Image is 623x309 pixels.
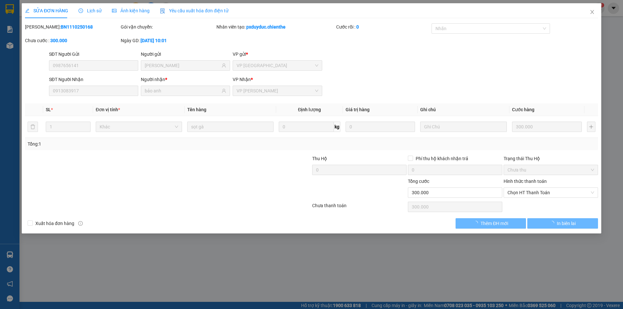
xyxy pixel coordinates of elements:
[334,122,340,132] span: kg
[583,3,601,21] button: Close
[28,140,240,148] div: Tổng: 1
[25,8,68,13] span: SỬA ĐƠN HÀNG
[504,155,598,162] div: Trạng thái Thu Hộ
[590,9,595,15] span: close
[145,62,220,69] input: Tên người gửi
[222,89,226,93] span: user
[112,8,116,13] span: picture
[50,38,67,43] b: 300.000
[216,23,335,30] div: Nhân viên tạo:
[46,107,51,112] span: SL
[456,218,526,229] button: Thêm ĐH mới
[100,122,178,132] span: Khác
[49,76,138,83] div: SĐT Người Nhận
[141,51,230,58] div: Người gửi
[346,122,415,132] input: 0
[507,188,594,197] span: Chọn HT Thanh Toán
[187,107,206,112] span: Tên hàng
[418,103,509,116] th: Ghi chú
[512,107,534,112] span: Cước hàng
[140,38,167,43] b: [DATE] 10:01
[237,61,318,70] span: VP Bắc Ninh
[187,122,274,132] input: VD: Bàn, Ghế
[25,37,119,44] div: Chưa cước :
[587,122,595,132] button: plus
[237,86,318,96] span: VP Hồ Chí Minh
[312,156,327,161] span: Thu Hộ
[233,77,251,82] span: VP Nhận
[141,76,230,83] div: Người nhận
[25,23,119,30] div: [PERSON_NAME]:
[356,24,359,30] b: 0
[61,24,93,30] b: BN1110250168
[121,23,215,30] div: Gói vận chuyển:
[550,221,557,225] span: loading
[504,179,547,184] label: Hình thức thanh toán
[507,165,594,175] span: Chưa thu
[408,179,429,184] span: Tổng cước
[112,8,150,13] span: Ảnh kiện hàng
[346,107,370,112] span: Giá trị hàng
[222,63,226,68] span: user
[557,220,576,227] span: In biên lai
[49,51,138,58] div: SĐT Người Gửi
[96,107,120,112] span: Đơn vị tính
[160,8,165,14] img: icon
[512,122,582,132] input: 0
[160,8,228,13] span: Yêu cầu xuất hóa đơn điện tử
[336,23,431,30] div: Cước rồi :
[311,202,407,213] div: Chưa thanh toán
[25,8,30,13] span: edit
[78,221,83,226] span: info-circle
[246,24,286,30] b: pxduyduc.chienthe
[28,122,38,132] button: delete
[79,8,83,13] span: clock-circle
[233,51,322,58] div: VP gửi
[528,218,598,229] button: In biên lai
[473,221,481,225] span: loading
[481,220,508,227] span: Thêm ĐH mới
[421,122,507,132] input: Ghi Chú
[79,8,102,13] span: Lịch sử
[413,155,471,162] span: Phí thu hộ khách nhận trả
[298,107,321,112] span: Định lượng
[121,37,215,44] div: Ngày GD:
[145,87,220,94] input: Tên người nhận
[33,220,77,227] span: Xuất hóa đơn hàng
